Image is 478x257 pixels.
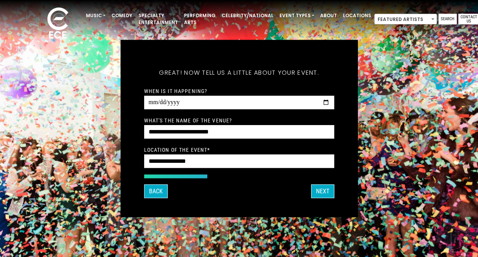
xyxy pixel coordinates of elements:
label: When is it happening? [144,88,208,95]
a: Celebrity/National [219,9,276,22]
a: Search [438,14,457,24]
a: Performing Arts [181,9,219,29]
a: Music [83,9,108,22]
label: What's the name of the venue? [144,117,232,124]
button: Back [144,185,168,198]
span: Featured Artists [375,14,437,25]
img: ece_new_logo_whitev2-1.png [39,5,77,42]
h5: Great! Now tell us a little about your event. [144,59,334,87]
a: Locations [340,9,374,22]
a: Event Types [276,9,317,22]
a: Specialty Entertainment [135,9,181,29]
span: Featured Artists [374,14,437,24]
a: About [317,9,340,22]
a: Comedy [108,9,135,22]
button: NEXT [311,185,334,198]
label: Location of the event [144,146,210,153]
